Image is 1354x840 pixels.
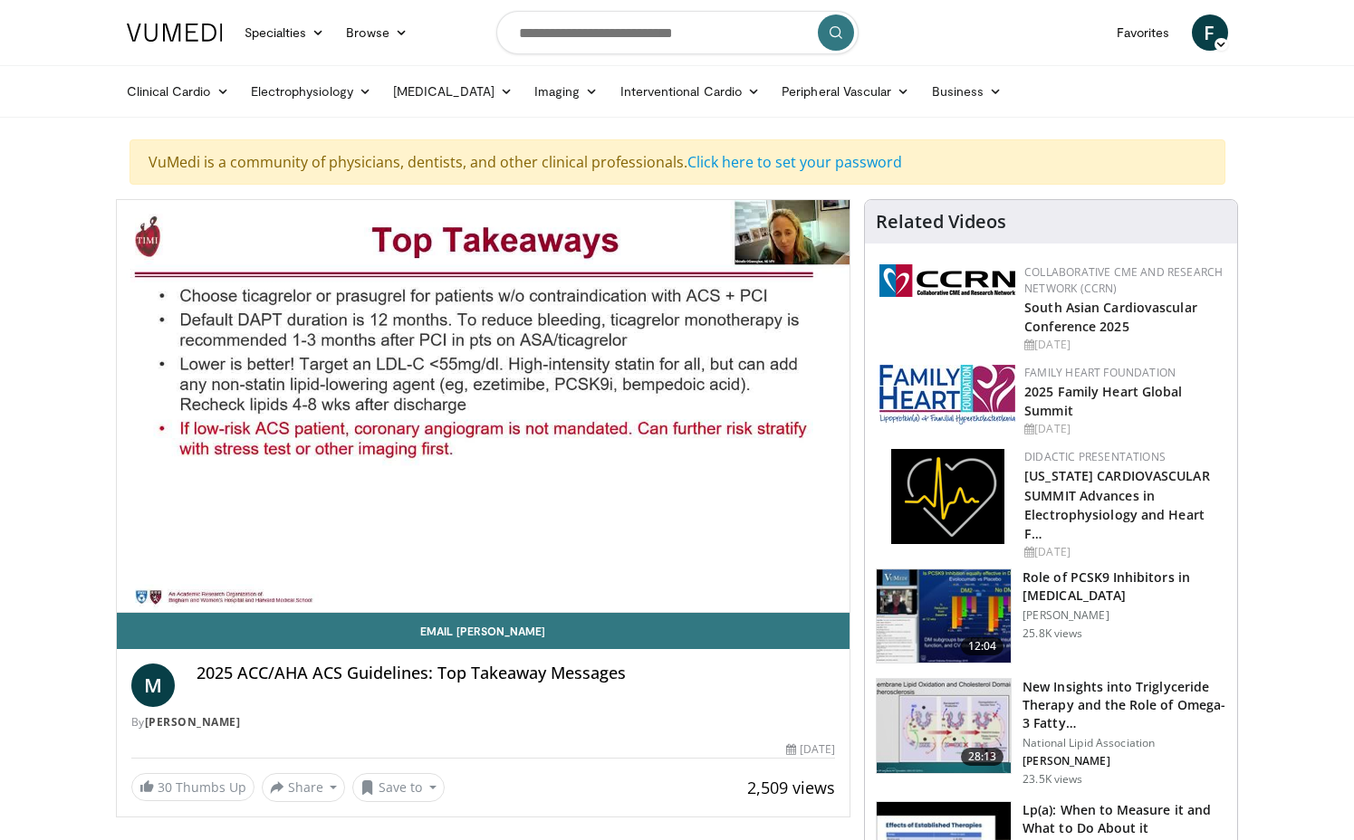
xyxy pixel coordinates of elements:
a: M [131,663,175,707]
img: 96363db5-6b1b-407f-974b-715268b29f70.jpeg.150x105_q85_autocrop_double_scale_upscale_version-0.2.jpg [879,365,1015,425]
a: [PERSON_NAME] [145,714,241,730]
a: Collaborative CME and Research Network (CCRN) [1024,264,1223,296]
div: By [131,714,836,730]
span: 30 [158,778,172,796]
a: South Asian Cardiovascular Conference 2025 [1024,299,1197,335]
a: [US_STATE] CARDIOVASCULAR SUMMIT Advances in Electrophysiology and Heart F… [1024,467,1210,541]
div: Didactic Presentations [1024,449,1223,465]
a: Click here to set your password [687,152,902,172]
p: National Lipid Association [1023,736,1226,750]
a: 30 Thumbs Up [131,773,254,801]
div: [DATE] [1024,421,1223,437]
div: [DATE] [1024,544,1223,560]
p: [PERSON_NAME] [1023,754,1226,768]
a: Imaging [523,73,610,110]
a: Business [921,73,1013,110]
h4: Related Videos [876,211,1006,233]
p: 25.8K views [1023,626,1082,641]
img: 1860aa7a-ba06-47e3-81a4-3dc728c2b4cf.png.150x105_q85_autocrop_double_scale_upscale_version-0.2.png [891,449,1004,544]
a: 12:04 Role of PCSK9 Inhibitors in [MEDICAL_DATA] [PERSON_NAME] 25.8K views [876,568,1226,664]
a: Clinical Cardio [116,73,240,110]
h3: Role of PCSK9 Inhibitors in [MEDICAL_DATA] [1023,568,1226,605]
p: [PERSON_NAME] [1023,608,1226,623]
input: Search topics, interventions [496,11,859,54]
a: Peripheral Vascular [771,73,920,110]
div: [DATE] [786,741,835,758]
img: 45ea033d-f728-4586-a1ce-38957b05c09e.150x105_q85_crop-smart_upscale.jpg [877,679,1011,773]
h3: Lp(a): When to Measure it and What to Do About it [1023,801,1226,837]
video-js: Video Player [117,200,850,613]
img: a04ee3ba-8487-4636-b0fb-5e8d268f3737.png.150x105_q85_autocrop_double_scale_upscale_version-0.2.png [879,264,1015,297]
h3: New Insights into Triglyceride Therapy and the Role of Omega-3 Fatty… [1023,678,1226,732]
img: VuMedi Logo [127,24,223,42]
span: 2,509 views [747,777,835,798]
a: Browse [335,14,418,51]
div: VuMedi is a community of physicians, dentists, and other clinical professionals. [130,139,1225,185]
a: Interventional Cardio [610,73,772,110]
button: Share [262,773,346,802]
a: Electrophysiology [240,73,382,110]
span: 12:04 [961,637,1004,655]
a: Family Heart Foundation [1024,365,1176,380]
a: 28:13 New Insights into Triglyceride Therapy and the Role of Omega-3 Fatty… National Lipid Associ... [876,678,1226,787]
a: Email [PERSON_NAME] [117,613,850,649]
span: 28:13 [961,748,1004,766]
button: Save to [352,773,445,802]
div: [DATE] [1024,337,1223,353]
a: Specialties [234,14,336,51]
a: F [1192,14,1228,51]
a: Favorites [1106,14,1181,51]
img: 3346fd73-c5f9-4d1f-bb16-7b1903aae427.150x105_q85_crop-smart_upscale.jpg [877,569,1011,663]
a: [MEDICAL_DATA] [382,73,523,110]
p: 23.5K views [1023,772,1082,787]
a: 2025 Family Heart Global Summit [1024,383,1182,419]
h4: 2025 ACC/AHA ACS Guidelines: Top Takeaway Messages [197,663,836,683]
